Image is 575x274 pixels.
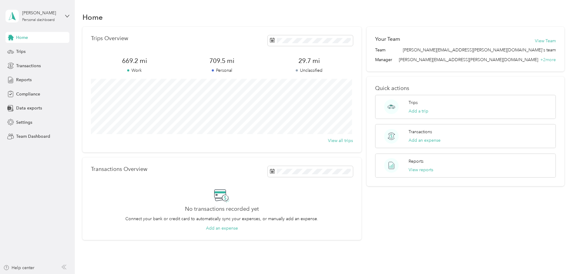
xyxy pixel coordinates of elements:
[375,57,392,63] span: Manager
[535,38,556,44] button: View Team
[409,108,428,114] button: Add a trip
[409,129,432,135] p: Transactions
[178,57,266,65] span: 709.5 mi
[266,67,353,74] p: Unclassified
[16,105,42,111] span: Data exports
[541,240,575,274] iframe: Everlance-gr Chat Button Frame
[328,137,353,144] button: View all trips
[16,91,40,97] span: Compliance
[3,265,34,271] button: Help center
[16,119,32,126] span: Settings
[91,166,147,172] p: Transactions Overview
[16,133,50,140] span: Team Dashboard
[409,99,418,106] p: Trips
[22,10,60,16] div: [PERSON_NAME]
[82,14,103,20] h1: Home
[16,63,41,69] span: Transactions
[91,57,178,65] span: 669.2 mi
[178,67,266,74] p: Personal
[540,57,556,62] span: + 2 more
[266,57,353,65] span: 29.7 mi
[375,47,385,53] span: Team
[91,35,128,42] p: Trips Overview
[125,216,318,222] p: Connect your bank or credit card to automatically sync your expenses, or manually add an expense.
[206,225,238,231] button: Add an expense
[375,85,556,92] p: Quick actions
[16,34,28,41] span: Home
[185,206,259,212] h2: No transactions recorded yet
[403,47,556,53] span: [PERSON_NAME][EMAIL_ADDRESS][PERSON_NAME][DOMAIN_NAME]'s team
[409,137,441,144] button: Add an expense
[22,18,55,22] div: Personal dashboard
[91,67,178,74] p: Work
[16,48,26,55] span: Trips
[409,167,433,173] button: View reports
[399,57,538,62] span: [PERSON_NAME][EMAIL_ADDRESS][PERSON_NAME][DOMAIN_NAME]
[375,35,400,43] h2: Your Team
[409,158,423,165] p: Reports
[16,77,32,83] span: Reports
